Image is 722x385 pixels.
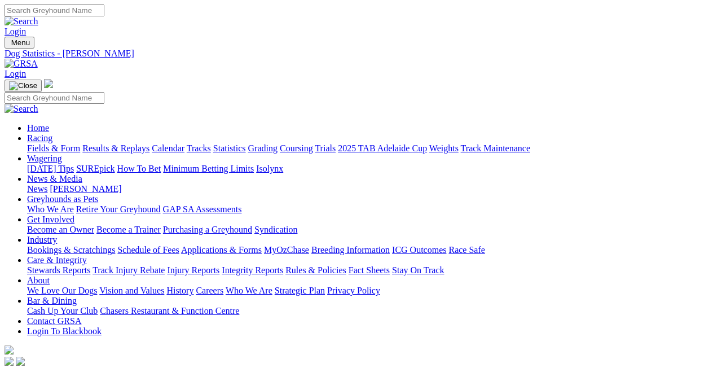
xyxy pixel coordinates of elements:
a: [DATE] Tips [27,164,74,173]
a: 2025 TAB Adelaide Cup [338,143,427,153]
input: Search [5,5,104,16]
a: Coursing [280,143,313,153]
a: SUREpick [76,164,115,173]
a: Industry [27,235,57,244]
a: Statistics [213,143,246,153]
div: News & Media [27,184,717,194]
a: Isolynx [256,164,283,173]
a: Login To Blackbook [27,326,102,336]
a: About [27,275,50,285]
img: facebook.svg [5,357,14,366]
a: Login [5,69,26,78]
a: Bookings & Scratchings [27,245,115,255]
a: How To Bet [117,164,161,173]
a: MyOzChase [264,245,309,255]
a: Home [27,123,49,133]
a: Cash Up Your Club [27,306,98,316]
a: ICG Outcomes [392,245,446,255]
a: History [166,286,193,295]
a: Race Safe [448,245,485,255]
a: Who We Are [226,286,272,295]
a: Login [5,27,26,36]
a: Track Injury Rebate [93,265,165,275]
a: Dog Statistics - [PERSON_NAME] [5,49,717,59]
div: Racing [27,143,717,154]
a: Breeding Information [311,245,390,255]
span: Menu [11,38,30,47]
a: News & Media [27,174,82,183]
img: GRSA [5,59,38,69]
a: Stay On Track [392,265,444,275]
div: Bar & Dining [27,306,717,316]
a: Contact GRSA [27,316,81,326]
button: Toggle navigation [5,80,42,92]
a: Bar & Dining [27,296,77,305]
a: Applications & Forms [181,245,262,255]
a: Racing [27,133,52,143]
a: Retire Your Greyhound [76,204,161,214]
a: We Love Our Dogs [27,286,97,295]
a: Stewards Reports [27,265,90,275]
a: Care & Integrity [27,255,87,265]
a: Grading [248,143,278,153]
a: Schedule of Fees [117,245,179,255]
a: Fact Sheets [349,265,390,275]
img: twitter.svg [16,357,25,366]
img: Search [5,16,38,27]
a: News [27,184,47,194]
img: Close [9,81,37,90]
div: Get Involved [27,225,717,235]
div: Industry [27,245,717,255]
a: [PERSON_NAME] [50,184,121,194]
a: Track Maintenance [461,143,530,153]
a: Become an Owner [27,225,94,234]
a: Wagering [27,154,62,163]
a: Chasers Restaurant & Function Centre [100,306,239,316]
a: Careers [196,286,223,295]
a: Results & Replays [82,143,149,153]
a: Strategic Plan [275,286,325,295]
div: Care & Integrity [27,265,717,275]
a: Syndication [254,225,297,234]
a: Fields & Form [27,143,80,153]
a: Privacy Policy [327,286,380,295]
a: Purchasing a Greyhound [163,225,252,234]
a: Become a Trainer [96,225,161,234]
img: logo-grsa-white.png [44,79,53,88]
button: Toggle navigation [5,37,34,49]
a: Calendar [152,143,184,153]
a: Get Involved [27,215,74,224]
div: Wagering [27,164,717,174]
a: Tracks [187,143,211,153]
a: Rules & Policies [285,265,346,275]
a: Integrity Reports [222,265,283,275]
a: Who We Are [27,204,74,214]
a: Vision and Values [99,286,164,295]
div: About [27,286,717,296]
img: Search [5,104,38,114]
a: Trials [315,143,336,153]
a: Minimum Betting Limits [163,164,254,173]
div: Greyhounds as Pets [27,204,717,215]
img: logo-grsa-white.png [5,345,14,355]
a: GAP SA Assessments [163,204,242,214]
a: Injury Reports [167,265,219,275]
a: Greyhounds as Pets [27,194,98,204]
input: Search [5,92,104,104]
a: Weights [429,143,459,153]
